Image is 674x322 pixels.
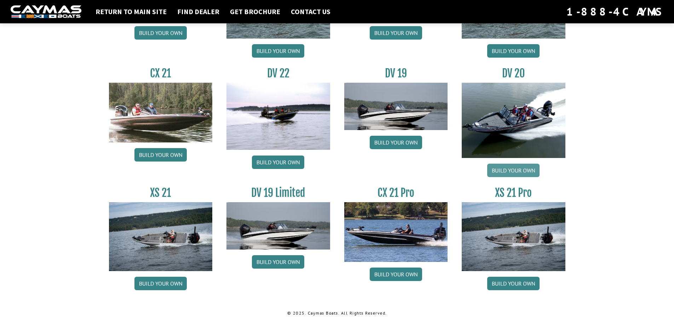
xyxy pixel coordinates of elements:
a: Build your own [487,277,540,290]
img: XS_21_thumbnail.jpg [109,202,213,271]
a: Build your own [370,26,422,40]
h3: CX 21 Pro [344,186,448,199]
img: DV_20_from_website_for_caymas_connect.png [462,83,565,158]
a: Build your own [134,277,187,290]
h3: DV 19 [344,67,448,80]
h3: CX 21 [109,67,213,80]
img: white-logo-c9c8dbefe5ff5ceceb0f0178aa75bf4bb51f6bca0971e226c86eb53dfe498488.png [11,5,81,18]
a: Build your own [252,44,304,58]
div: 1-888-4CAYMAS [566,4,663,19]
a: Build your own [252,156,304,169]
h3: DV 19 Limited [226,186,330,199]
h3: DV 22 [226,67,330,80]
h3: XS 21 Pro [462,186,565,199]
a: Return to main site [92,7,170,16]
a: Build your own [370,136,422,149]
h3: XS 21 [109,186,213,199]
img: CX-21Pro_thumbnail.jpg [344,202,448,262]
a: Build your own [370,268,422,281]
a: Build your own [487,164,540,177]
img: dv-19-ban_from_website_for_caymas_connect.png [344,83,448,130]
a: Build your own [134,148,187,162]
a: Build your own [487,44,540,58]
img: CX21_thumb.jpg [109,83,213,142]
img: DV22_original_motor_cropped_for_caymas_connect.jpg [226,83,330,150]
p: © 2025. Caymas Boats. All Rights Reserved. [109,310,565,316]
a: Contact Us [287,7,334,16]
a: Build your own [252,255,304,269]
a: Get Brochure [226,7,284,16]
img: XS_21_thumbnail.jpg [462,202,565,271]
img: dv-19-ban_from_website_for_caymas_connect.png [226,202,330,250]
h3: DV 20 [462,67,565,80]
a: Find Dealer [174,7,223,16]
a: Build your own [134,26,187,40]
